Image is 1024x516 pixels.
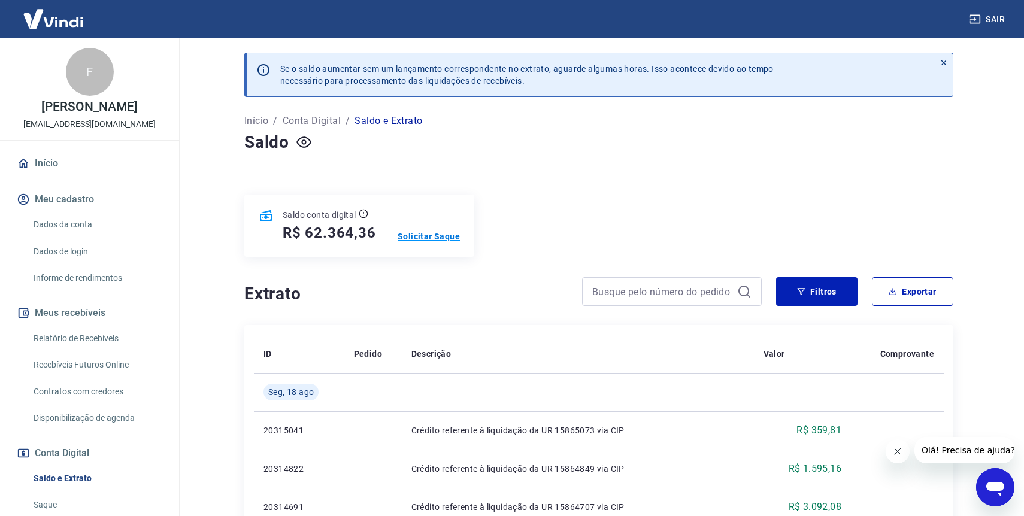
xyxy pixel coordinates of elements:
a: Conta Digital [283,114,341,128]
button: Exportar [872,277,953,306]
p: Descrição [411,348,452,360]
input: Busque pelo número do pedido [592,283,732,301]
button: Meu cadastro [14,186,165,213]
button: Filtros [776,277,858,306]
p: Pedido [354,348,382,360]
p: 20314691 [263,501,335,513]
h4: Extrato [244,282,568,306]
div: F [66,48,114,96]
iframe: Mensagem da empresa [914,437,1014,463]
a: Informe de rendimentos [29,266,165,290]
a: Saldo e Extrato [29,466,165,491]
p: 20315041 [263,424,335,436]
p: Se o saldo aumentar sem um lançamento correspondente no extrato, aguarde algumas horas. Isso acon... [280,63,774,87]
p: / [273,114,277,128]
img: Vindi [14,1,92,37]
p: Saldo e Extrato [355,114,422,128]
p: R$ 3.092,08 [789,500,841,514]
a: Contratos com credores [29,380,165,404]
button: Meus recebíveis [14,300,165,326]
span: Olá! Precisa de ajuda? [7,8,101,18]
p: R$ 1.595,16 [789,462,841,476]
h4: Saldo [244,130,289,154]
button: Sair [967,8,1010,31]
a: Dados de login [29,239,165,264]
a: Relatório de Recebíveis [29,326,165,351]
a: Dados da conta [29,213,165,237]
p: R$ 359,81 [796,423,841,438]
p: ID [263,348,272,360]
iframe: Fechar mensagem [886,439,910,463]
p: [EMAIL_ADDRESS][DOMAIN_NAME] [23,118,156,130]
p: [PERSON_NAME] [41,101,137,113]
p: Crédito referente à liquidação da UR 15865073 via CIP [411,424,744,436]
iframe: Botão para abrir a janela de mensagens [976,468,1014,506]
a: Início [14,150,165,177]
p: 20314822 [263,463,335,475]
a: Início [244,114,268,128]
span: Seg, 18 ago [268,386,314,398]
p: Crédito referente à liquidação da UR 15864849 via CIP [411,463,744,475]
button: Conta Digital [14,440,165,466]
a: Solicitar Saque [398,230,460,242]
p: Saldo conta digital [283,209,356,221]
a: Disponibilização de agenda [29,406,165,430]
p: Crédito referente à liquidação da UR 15864707 via CIP [411,501,744,513]
p: Comprovante [880,348,934,360]
p: / [346,114,350,128]
h5: R$ 62.364,36 [283,223,376,242]
a: Recebíveis Futuros Online [29,353,165,377]
p: Valor [764,348,785,360]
